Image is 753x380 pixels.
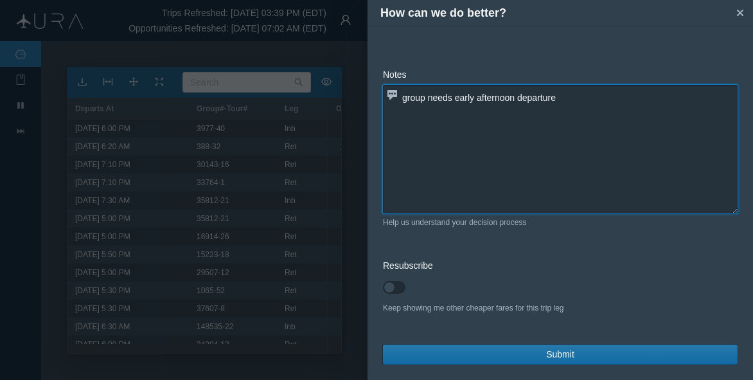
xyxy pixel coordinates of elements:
h4: How can we do better? [380,5,731,22]
button: Submit [383,345,738,365]
div: Keep showing me other cheaper fares for this trip leg [383,302,738,314]
div: Help us understand your decision process [383,217,738,228]
span: Notes [383,69,407,80]
button: Close [731,3,750,23]
textarea: group needs early afternoon departure [383,85,738,213]
span: Resubscribe [383,260,433,271]
span: Submit [546,348,574,361]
